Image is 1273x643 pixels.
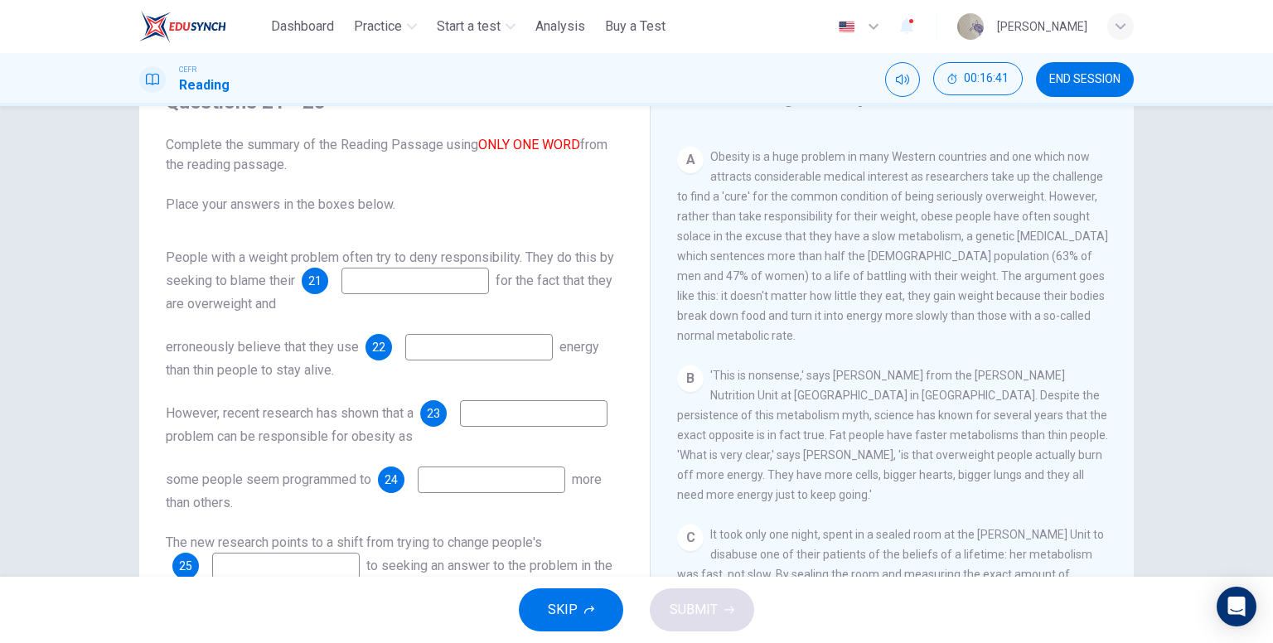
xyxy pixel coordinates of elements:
[308,275,322,287] span: 21
[598,12,672,41] button: Buy a Test
[347,12,424,41] button: Practice
[166,249,614,288] span: People with a weight problem often try to deny responsibility. They do this by seeking to blame t...
[271,17,334,36] span: Dashboard
[1049,73,1121,86] span: END SESSION
[548,598,578,621] span: SKIP
[179,75,230,95] h1: Reading
[933,62,1023,95] button: 00:16:41
[139,10,264,43] a: ELTC logo
[677,365,704,392] div: B
[836,21,857,33] img: en
[354,17,402,36] span: Practice
[529,12,592,41] button: Analysis
[885,62,920,97] div: Mute
[677,528,1108,641] span: It took only one night, spent in a sealed room at the [PERSON_NAME] Unit to disabuse one of their...
[933,62,1023,97] div: Hide
[677,369,1108,501] span: 'This is nonsense,' says [PERSON_NAME] from the [PERSON_NAME] Nutrition Unit at [GEOGRAPHIC_DATA]...
[677,525,704,551] div: C
[166,339,359,355] span: erroneously believe that they use
[139,10,226,43] img: ELTC logo
[957,13,984,40] img: Profile picture
[179,64,196,75] span: CEFR
[166,135,623,215] span: Complete the summary of the Reading Passage using from the reading passage. Place your answers in...
[166,405,414,421] span: However, recent research has shown that a
[264,12,341,41] button: Dashboard
[166,534,542,550] span: The new research points to a shift from trying to change people's
[1217,587,1256,626] div: Open Intercom Messenger
[372,341,385,353] span: 22
[519,588,623,631] button: SKIP
[677,150,1108,342] span: Obesity is a huge problem in many Western countries and one which now attracts considerable medic...
[166,558,612,597] span: to seeking an answer to the problem in the laboratory.
[179,560,192,572] span: 25
[166,428,413,444] span: problem can be responsible for obesity as
[997,17,1087,36] div: [PERSON_NAME]
[430,12,522,41] button: Start a test
[964,72,1009,85] span: 00:16:41
[478,137,580,152] font: ONLY ONE WORD
[437,17,501,36] span: Start a test
[677,147,704,173] div: A
[427,408,440,419] span: 23
[1036,62,1134,97] button: END SESSION
[535,17,585,36] span: Analysis
[605,17,666,36] span: Buy a Test
[166,471,371,487] span: some people seem programmed to
[385,474,398,486] span: 24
